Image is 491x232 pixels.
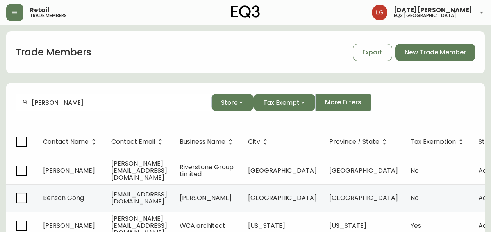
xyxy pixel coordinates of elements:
[111,159,167,182] span: [PERSON_NAME][EMAIL_ADDRESS][DOMAIN_NAME]
[325,98,361,107] span: More Filters
[411,221,421,230] span: Yes
[211,94,254,111] button: Store
[372,5,387,20] img: 2638f148bab13be18035375ceda1d187
[43,139,89,144] span: Contact Name
[362,48,382,57] span: Export
[180,162,234,178] span: Riverstone Group Limited
[394,13,456,18] h5: eq3 [GEOGRAPHIC_DATA]
[329,193,398,202] span: [GEOGRAPHIC_DATA]
[43,193,84,202] span: Benson Gong
[248,138,270,145] span: City
[248,221,285,230] span: [US_STATE]
[411,166,419,175] span: No
[248,139,260,144] span: City
[43,138,99,145] span: Contact Name
[43,221,95,230] span: [PERSON_NAME]
[394,7,472,13] span: [DATE][PERSON_NAME]
[30,7,50,13] span: Retail
[180,138,236,145] span: Business Name
[315,94,371,111] button: More Filters
[221,98,238,107] span: Store
[248,166,317,175] span: [GEOGRAPHIC_DATA]
[43,166,95,175] span: [PERSON_NAME]
[329,221,366,230] span: [US_STATE]
[248,193,317,202] span: [GEOGRAPHIC_DATA]
[411,193,419,202] span: No
[405,48,466,57] span: New Trade Member
[30,13,67,18] h5: trade members
[111,190,167,206] span: [EMAIL_ADDRESS][DOMAIN_NAME]
[395,44,475,61] button: New Trade Member
[180,139,225,144] span: Business Name
[32,99,205,106] input: Search
[231,5,260,18] img: logo
[16,46,91,59] h1: Trade Members
[254,94,315,111] button: Tax Exempt
[353,44,392,61] button: Export
[111,138,165,145] span: Contact Email
[263,98,300,107] span: Tax Exempt
[180,193,232,202] span: [PERSON_NAME]
[329,138,389,145] span: Province / State
[111,139,155,144] span: Contact Email
[411,138,466,145] span: Tax Exemption
[180,221,225,230] span: WCA architect
[411,139,456,144] span: Tax Exemption
[329,166,398,175] span: [GEOGRAPHIC_DATA]
[329,139,379,144] span: Province / State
